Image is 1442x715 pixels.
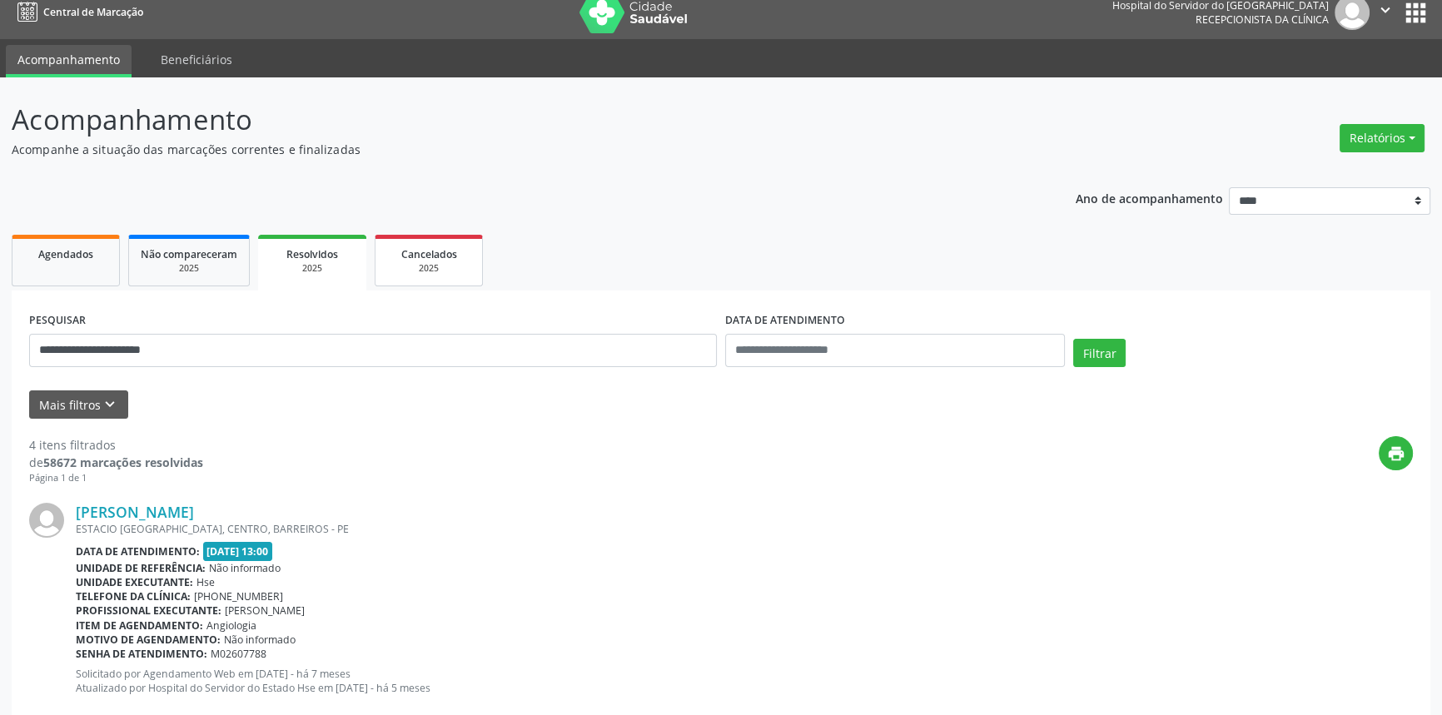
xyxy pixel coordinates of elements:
label: DATA DE ATENDIMENTO [725,308,845,334]
div: de [29,454,203,471]
div: 2025 [141,262,237,275]
span: [PHONE_NUMBER] [194,589,283,603]
i: print [1387,444,1405,463]
button: Filtrar [1073,339,1126,367]
a: Beneficiários [149,45,244,74]
b: Unidade de referência: [76,561,206,575]
span: [DATE] 13:00 [203,542,273,561]
span: [PERSON_NAME] [225,603,305,618]
b: Unidade executante: [76,575,193,589]
span: Recepcionista da clínica [1196,12,1329,27]
span: Não compareceram [141,247,237,261]
b: Motivo de agendamento: [76,633,221,647]
span: Não informado [224,633,296,647]
i:  [1376,1,1395,19]
b: Telefone da clínica: [76,589,191,603]
span: M02607788 [211,647,266,661]
div: 2025 [387,262,470,275]
div: ESTACIO [GEOGRAPHIC_DATA], CENTRO, BARREIROS - PE [76,522,1413,536]
a: Acompanhamento [6,45,132,77]
p: Solicitado por Agendamento Web em [DATE] - há 7 meses Atualizado por Hospital do Servidor do Esta... [76,667,1413,695]
div: 4 itens filtrados [29,436,203,454]
span: Central de Marcação [43,5,143,19]
b: Data de atendimento: [76,544,200,559]
span: Não informado [209,561,281,575]
p: Ano de acompanhamento [1076,187,1223,208]
b: Profissional executante: [76,603,221,618]
span: Cancelados [401,247,457,261]
div: 2025 [270,262,355,275]
span: Hse [196,575,215,589]
button: Relatórios [1340,124,1425,152]
b: Senha de atendimento: [76,647,207,661]
button: print [1379,436,1413,470]
label: PESQUISAR [29,308,86,334]
p: Acompanhamento [12,99,1005,141]
i: keyboard_arrow_down [101,395,119,414]
span: Agendados [38,247,93,261]
button: Mais filtroskeyboard_arrow_down [29,390,128,420]
a: [PERSON_NAME] [76,503,194,521]
span: Resolvidos [286,247,338,261]
span: Angiologia [206,618,256,633]
p: Acompanhe a situação das marcações correntes e finalizadas [12,141,1005,158]
b: Item de agendamento: [76,618,203,633]
div: Página 1 de 1 [29,471,203,485]
strong: 58672 marcações resolvidas [43,454,203,470]
img: img [29,503,64,538]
